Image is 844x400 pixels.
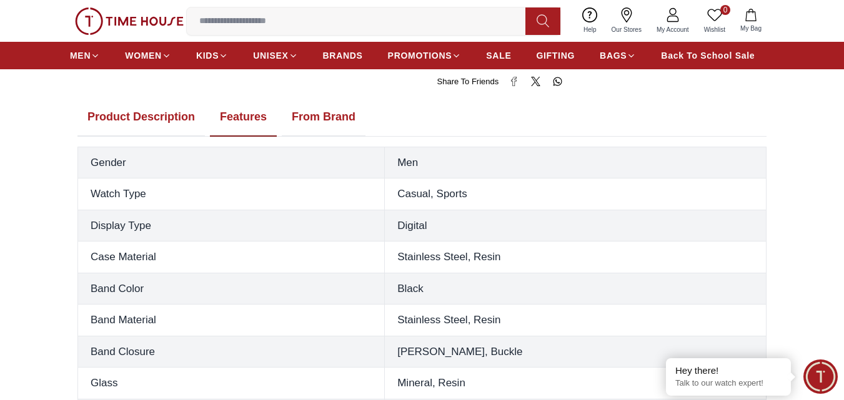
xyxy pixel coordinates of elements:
[78,273,385,305] th: Band Color
[675,364,782,377] div: Hey there!
[323,44,363,67] a: BRANDS
[253,49,288,62] span: UNISEX
[733,6,769,36] button: My Bag
[385,178,767,210] td: Casual, Sports
[536,44,575,67] a: GIFTING
[600,44,636,67] a: BAGS
[385,147,767,178] td: Men
[78,305,385,336] th: Band Material
[385,305,767,336] td: Stainless Steel, Resin
[385,210,767,241] td: Digital
[697,5,733,37] a: 0Wishlist
[78,241,385,273] th: Case Material
[607,25,647,34] span: Our Stores
[803,359,838,394] div: Chat Widget
[675,378,782,389] p: Talk to our watch expert!
[78,147,385,178] th: Gender
[578,25,602,34] span: Help
[661,49,755,62] span: Back To School Sale
[78,178,385,210] th: Watch Type
[210,98,277,137] button: Features
[661,44,755,67] a: Back To School Sale
[388,44,462,67] a: PROMOTIONS
[699,25,730,34] span: Wishlist
[196,44,228,67] a: KIDS
[437,76,499,88] span: Share To Friends
[388,49,452,62] span: PROMOTIONS
[576,5,604,37] a: Help
[652,25,694,34] span: My Account
[77,98,205,137] button: Product Description
[78,368,385,399] th: Glass
[604,5,649,37] a: Our Stores
[75,7,184,35] img: ...
[600,49,627,62] span: BAGS
[385,368,767,399] td: Mineral, Resin
[486,44,511,67] a: SALE
[720,5,730,15] span: 0
[282,98,365,137] button: From Brand
[125,49,162,62] span: WOMEN
[385,336,767,368] td: [PERSON_NAME], Buckle
[78,336,385,368] th: Band Closure
[253,44,297,67] a: UNISEX
[125,44,171,67] a: WOMEN
[385,273,767,305] td: Black
[196,49,219,62] span: KIDS
[70,49,91,62] span: MEN
[78,210,385,241] th: Display Type
[735,24,767,33] span: My Bag
[323,49,363,62] span: BRANDS
[486,49,511,62] span: SALE
[536,49,575,62] span: GIFTING
[385,241,767,273] td: Stainless Steel, Resin
[70,44,100,67] a: MEN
